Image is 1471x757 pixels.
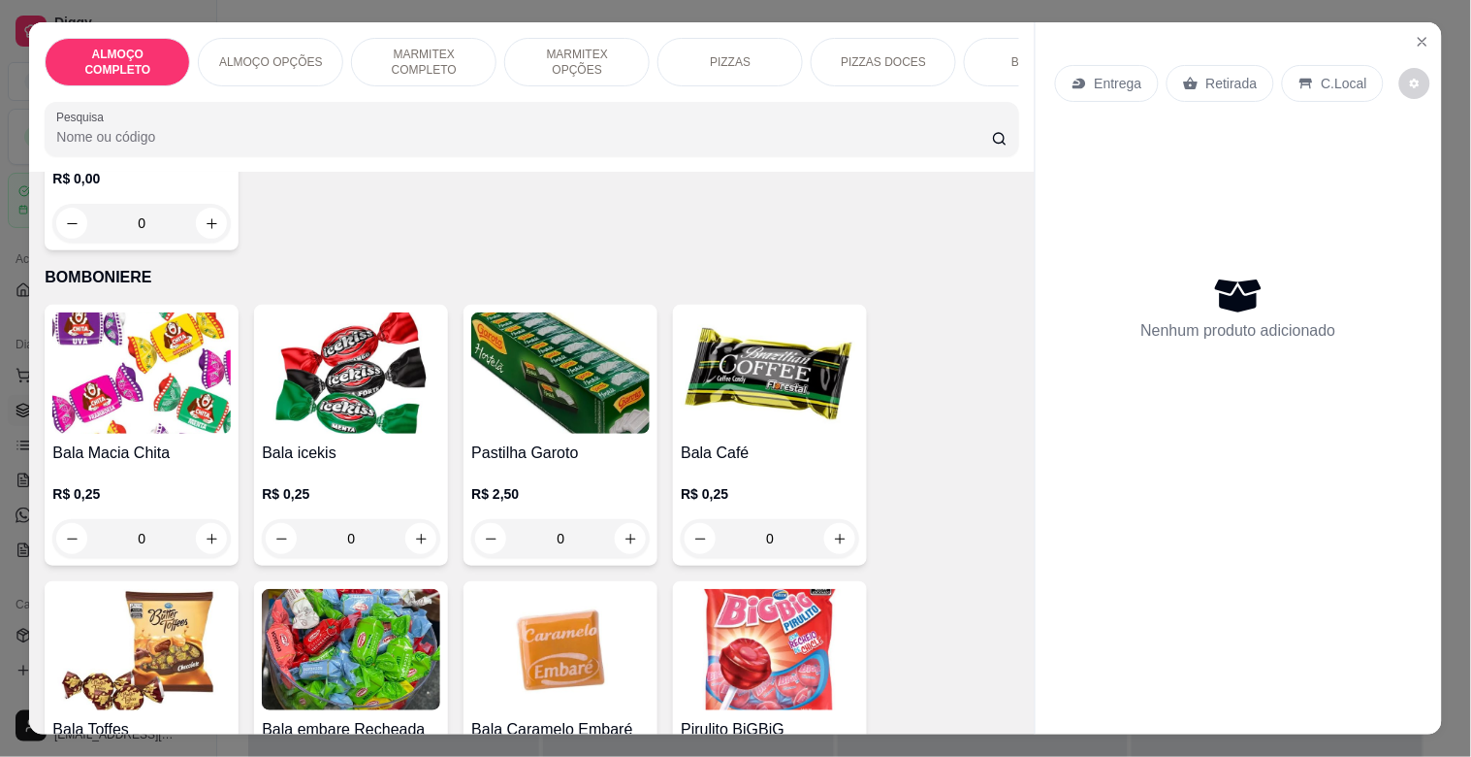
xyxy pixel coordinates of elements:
[685,523,716,554] button: decrease-product-quantity
[615,523,646,554] button: increase-product-quantity
[56,127,992,147] input: Pesquisa
[681,589,859,710] img: product-image
[824,523,855,554] button: increase-product-quantity
[52,313,231,434] img: product-image
[45,266,1018,289] p: BOMBONIERE
[1141,319,1336,343] p: Nenhum produto adicionado
[521,47,633,78] p: MARMITEX OPÇÕES
[475,523,506,554] button: decrease-product-quantity
[61,47,174,78] p: ALMOÇO COMPLETO
[681,442,859,465] h4: Bala Café
[262,442,440,465] h4: Bala icekis
[681,313,859,434] img: product-image
[266,523,297,554] button: decrease-product-quantity
[471,718,650,741] h4: Bala Caramelo Embaré
[471,313,650,434] img: product-image
[52,169,231,188] p: R$ 0,00
[262,484,440,504] p: R$ 0,25
[710,54,751,70] p: PIZZAS
[52,589,231,710] img: product-image
[471,589,650,710] img: product-image
[841,54,926,70] p: PIZZAS DOCES
[196,523,227,554] button: increase-product-quantity
[56,109,111,125] label: Pesquisa
[56,523,87,554] button: decrease-product-quantity
[52,484,231,504] p: R$ 0,25
[1322,74,1367,93] p: C.Local
[52,442,231,465] h4: Bala Macia Chita
[1407,26,1438,57] button: Close
[681,484,859,504] p: R$ 0,25
[368,47,480,78] p: MARMITEX COMPLETO
[262,313,440,434] img: product-image
[1011,54,1062,70] p: BEBIDAS
[219,54,323,70] p: ALMOÇO OPÇÕES
[1095,74,1142,93] p: Entrega
[405,523,436,554] button: increase-product-quantity
[52,718,231,741] h4: Bala Toffes
[262,718,440,741] h4: Bala embare Recheada
[471,442,650,465] h4: Pastilha Garoto
[1206,74,1258,93] p: Retirada
[681,718,859,741] h4: Pirulito BiGBiG
[262,589,440,710] img: product-image
[471,484,650,504] p: R$ 2,50
[1399,68,1430,99] button: decrease-product-quantity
